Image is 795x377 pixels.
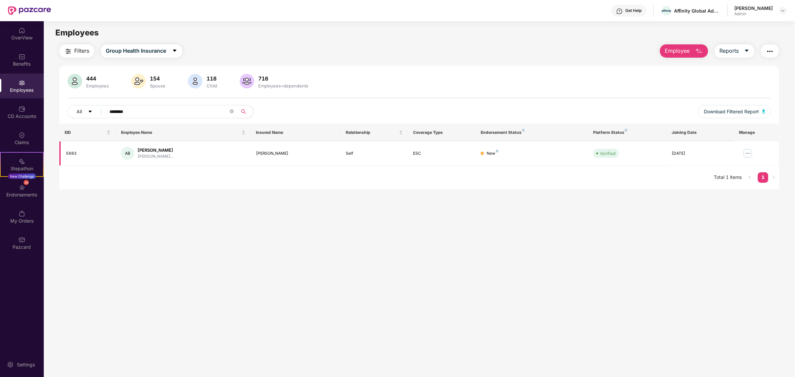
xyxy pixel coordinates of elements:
[8,6,51,15] img: New Pazcare Logo
[237,109,250,114] span: search
[734,124,779,141] th: Manage
[15,361,37,368] div: Settings
[149,75,167,82] div: 154
[257,75,310,82] div: 716
[346,130,397,135] span: Relationship
[116,124,251,141] th: Employee Name
[667,124,734,141] th: Joining Date
[735,5,773,11] div: [PERSON_NAME]
[172,48,177,54] span: caret-down
[131,74,146,88] img: svg+xml;base64,PHN2ZyB4bWxucz0iaHR0cDovL3d3dy53My5vcmcvMjAwMC9zdmciIHhtbG5zOnhsaW5rPSJodHRwOi8vd3...
[68,74,82,88] img: svg+xml;base64,PHN2ZyB4bWxucz0iaHR0cDovL3d3dy53My5vcmcvMjAwMC9zdmciIHhtbG5zOnhsaW5rPSJodHRwOi8vd3...
[413,150,470,157] div: ESC
[600,150,616,157] div: Verified
[230,109,234,115] span: close-circle
[65,130,105,135] span: EID
[660,44,708,58] button: Employee
[715,44,755,58] button: Reportscaret-down
[626,8,642,13] div: Get Help
[19,184,25,191] img: svg+xml;base64,PHN2ZyBpZD0iRW5kb3JzZW1lbnRzIiB4bWxucz0iaHR0cDovL3d3dy53My5vcmcvMjAwMC9zdmciIHdpZH...
[481,130,582,135] div: Endorsement Status
[772,175,776,179] span: right
[19,80,25,86] img: svg+xml;base64,PHN2ZyBpZD0iRW1wbG95ZWVzIiB4bWxucz0iaHR0cDovL3d3dy53My5vcmcvMjAwMC9zdmciIHdpZHRoPS...
[340,124,408,141] th: Relationship
[19,210,25,217] img: svg+xml;base64,PHN2ZyBpZD0iTXlfT3JkZXJzIiBkYXRhLW5hbWU9Ik15IE9yZGVycyIgeG1sbnM9Imh0dHA6Ly93d3cudz...
[19,106,25,112] img: svg+xml;base64,PHN2ZyBpZD0iQ0RfQWNjb3VudHMiIGRhdGEtbmFtZT0iQ0QgQWNjb3VudHMiIHhtbG5zPSJodHRwOi8vd3...
[745,172,755,183] button: left
[205,75,218,82] div: 118
[19,53,25,60] img: svg+xml;base64,PHN2ZyBpZD0iQmVuZWZpdHMiIHhtbG5zPSJodHRwOi8vd3d3LnczLm9yZy8yMDAwL3N2ZyIgd2lkdGg9Ij...
[665,47,690,55] span: Employee
[85,83,110,88] div: Employees
[768,172,779,183] li: Next Page
[19,132,25,138] img: svg+xml;base64,PHN2ZyBpZD0iQ2xhaW0iIHhtbG5zPSJodHRwOi8vd3d3LnczLm9yZy8yMDAwL3N2ZyIgd2lkdGg9IjIwIi...
[758,172,768,183] li: 1
[704,108,759,115] span: Download Filtered Report
[625,129,628,132] img: svg+xml;base64,PHN2ZyB4bWxucz0iaHR0cDovL3d3dy53My5vcmcvMjAwMC9zdmciIHdpZHRoPSI4IiBoZWlnaHQ9IjgiIH...
[77,108,82,115] span: All
[68,105,108,118] button: Allcaret-down
[408,124,475,141] th: Coverage Type
[745,172,755,183] li: Previous Page
[237,105,254,118] button: search
[768,172,779,183] button: right
[149,83,167,88] div: Spouse
[24,180,29,185] div: 39
[138,153,173,160] div: [PERSON_NAME]...
[780,8,786,13] img: svg+xml;base64,PHN2ZyBpZD0iRHJvcGRvd24tMzJ4MzIiIHhtbG5zPSJodHRwOi8vd3d3LnczLm9yZy8yMDAwL3N2ZyIgd2...
[19,158,25,165] img: svg+xml;base64,PHN2ZyB4bWxucz0iaHR0cDovL3d3dy53My5vcmcvMjAwMC9zdmciIHdpZHRoPSIyMSIgaGVpZ2h0PSIyMC...
[188,74,203,88] img: svg+xml;base64,PHN2ZyB4bWxucz0iaHR0cDovL3d3dy53My5vcmcvMjAwMC9zdmciIHhtbG5zOnhsaW5rPSJodHRwOi8vd3...
[496,150,499,152] img: svg+xml;base64,PHN2ZyB4bWxucz0iaHR0cDovL3d3dy53My5vcmcvMjAwMC9zdmciIHdpZHRoPSI4IiBoZWlnaHQ9IjgiIH...
[720,47,739,55] span: Reports
[695,47,703,55] img: svg+xml;base64,PHN2ZyB4bWxucz0iaHR0cDovL3d3dy53My5vcmcvMjAwMC9zdmciIHhtbG5zOnhsaW5rPSJodHRwOi8vd3...
[762,109,765,113] img: svg+xml;base64,PHN2ZyB4bWxucz0iaHR0cDovL3d3dy53My5vcmcvMjAwMC9zdmciIHhtbG5zOnhsaW5rPSJodHRwOi8vd3...
[121,130,240,135] span: Employee Name
[766,47,774,55] img: svg+xml;base64,PHN2ZyB4bWxucz0iaHR0cDovL3d3dy53My5vcmcvMjAwMC9zdmciIHdpZHRoPSIyNCIgaGVpZ2h0PSIyNC...
[735,11,773,17] div: Admin
[743,148,753,159] img: manageButton
[699,105,771,118] button: Download Filtered Report
[487,150,499,157] div: New
[138,147,173,153] div: [PERSON_NAME]
[662,10,671,12] img: affinity.png
[672,150,729,157] div: [DATE]
[88,109,92,115] span: caret-down
[19,237,25,243] img: svg+xml;base64,PHN2ZyBpZD0iUGF6Y2FyZCIgeG1sbnM9Imh0dHA6Ly93d3cudzMub3JnLzIwMDAvc3ZnIiB3aWR0aD0iMj...
[240,74,254,88] img: svg+xml;base64,PHN2ZyB4bWxucz0iaHR0cDovL3d3dy53My5vcmcvMjAwMC9zdmciIHhtbG5zOnhsaW5rPSJodHRwOi8vd3...
[230,109,234,113] span: close-circle
[8,174,36,179] div: New Challenge
[257,83,310,88] div: Employees+dependents
[74,47,89,55] span: Filters
[7,361,14,368] img: svg+xml;base64,PHN2ZyBpZD0iU2V0dGluZy0yMHgyMCIgeG1sbnM9Imh0dHA6Ly93d3cudzMub3JnLzIwMDAvc3ZnIiB3aW...
[85,75,110,82] div: 444
[744,48,750,54] span: caret-down
[251,124,340,141] th: Insured Name
[101,44,182,58] button: Group Health Insurancecaret-down
[616,8,623,15] img: svg+xml;base64,PHN2ZyBpZD0iSGVscC0zMngzMiIgeG1sbnM9Imh0dHA6Ly93d3cudzMub3JnLzIwMDAvc3ZnIiB3aWR0aD...
[748,175,752,179] span: left
[64,47,72,55] img: svg+xml;base64,PHN2ZyB4bWxucz0iaHR0cDovL3d3dy53My5vcmcvMjAwMC9zdmciIHdpZHRoPSIyNCIgaGVpZ2h0PSIyNC...
[66,150,110,157] div: 5683
[121,147,134,160] div: AB
[256,150,335,157] div: [PERSON_NAME]
[55,28,99,37] span: Employees
[59,124,116,141] th: EID
[522,129,525,132] img: svg+xml;base64,PHN2ZyB4bWxucz0iaHR0cDovL3d3dy53My5vcmcvMjAwMC9zdmciIHdpZHRoPSI4IiBoZWlnaHQ9IjgiIH...
[19,27,25,34] img: svg+xml;base64,PHN2ZyBpZD0iSG9tZSIgeG1sbnM9Imh0dHA6Ly93d3cudzMub3JnLzIwMDAvc3ZnIiB3aWR0aD0iMjAiIG...
[106,47,166,55] span: Group Health Insurance
[758,172,768,182] a: 1
[674,8,721,14] div: Affinity Global Advertising Private Limited
[593,130,661,135] div: Platform Status
[714,172,742,183] li: Total 1 items
[205,83,218,88] div: Child
[1,165,43,172] div: Stepathon
[346,150,402,157] div: Self
[59,44,94,58] button: Filters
